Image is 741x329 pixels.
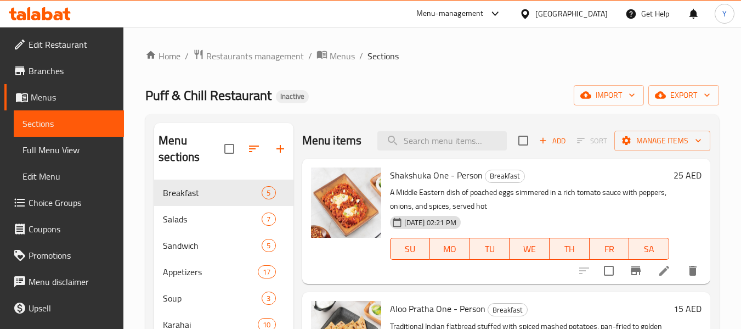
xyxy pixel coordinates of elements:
[262,214,275,225] span: 7
[14,137,124,163] a: Full Menu View
[258,267,275,277] span: 17
[163,265,258,278] span: Appetizers
[554,241,585,257] span: TH
[4,216,124,242] a: Coupons
[31,91,115,104] span: Menus
[29,64,115,77] span: Branches
[485,170,524,182] span: Breakfast
[154,206,293,232] div: Salads7
[722,8,727,20] span: Y
[4,242,124,269] a: Promotions
[4,295,124,321] a: Upsell
[597,259,620,282] span: Select to update
[629,238,669,260] button: SA
[154,259,293,285] div: Appetizers17
[14,110,124,137] a: Sections
[159,132,224,165] h2: Menu sections
[262,213,275,226] div: items
[29,222,115,236] span: Coupons
[163,239,262,252] span: Sandwich
[311,168,381,238] img: Shakshuka One - Person
[674,301,702,316] h6: 15 AED
[262,188,275,198] span: 5
[390,300,485,317] span: Aloo Pratha One - Person
[14,163,124,189] a: Edit Menu
[267,136,293,162] button: Add section
[582,88,635,102] span: import
[590,238,630,260] button: FR
[377,131,507,150] input: search
[163,186,262,199] span: Breakfast
[262,239,275,252] div: items
[390,167,483,183] span: Shakshuka One - Person
[535,132,570,149] button: Add
[570,132,614,149] span: Select section first
[262,241,275,251] span: 5
[22,117,115,130] span: Sections
[262,292,275,305] div: items
[154,285,293,311] div: Soup3
[623,134,702,148] span: Manage items
[550,238,590,260] button: TH
[470,238,510,260] button: TU
[434,241,466,257] span: MO
[193,49,304,63] a: Restaurants management
[4,269,124,295] a: Menu disclaimer
[22,143,115,157] span: Full Menu View
[241,136,267,162] span: Sort sections
[29,249,115,262] span: Promotions
[22,170,115,183] span: Edit Menu
[594,241,625,257] span: FR
[206,49,304,63] span: Restaurants management
[4,84,124,110] a: Menus
[316,49,355,63] a: Menus
[218,137,241,160] span: Select all sections
[163,213,262,226] span: Salads
[145,49,180,63] a: Home
[29,302,115,315] span: Upsell
[29,38,115,51] span: Edit Restaurant
[614,131,710,151] button: Manage items
[648,85,719,105] button: export
[395,241,426,257] span: SU
[276,92,309,101] span: Inactive
[154,180,293,206] div: Breakfast5
[512,129,535,152] span: Select section
[657,88,710,102] span: export
[538,135,567,147] span: Add
[416,7,484,20] div: Menu-management
[4,58,124,84] a: Branches
[535,8,608,20] div: [GEOGRAPHIC_DATA]
[514,241,545,257] span: WE
[4,31,124,58] a: Edit Restaurant
[367,49,399,63] span: Sections
[154,232,293,259] div: Sandwich5
[359,49,363,63] li: /
[623,258,649,284] button: Branch-specific-item
[163,292,262,305] span: Soup
[390,186,669,213] p: A Middle Eastern dish of poached eggs simmered in a rich tomato sauce with peppers, onions, and s...
[185,49,189,63] li: /
[145,49,719,63] nav: breadcrumb
[262,186,275,199] div: items
[574,85,644,105] button: import
[674,168,702,183] h6: 25 AED
[488,304,527,316] span: Breakfast
[4,189,124,216] a: Choice Groups
[262,293,275,304] span: 3
[510,238,550,260] button: WE
[29,196,115,209] span: Choice Groups
[485,170,525,183] div: Breakfast
[330,49,355,63] span: Menus
[29,275,115,288] span: Menu disclaimer
[430,238,470,260] button: MO
[680,258,706,284] button: delete
[145,83,271,108] span: Puff & Chill Restaurant
[633,241,665,257] span: SA
[390,238,431,260] button: SU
